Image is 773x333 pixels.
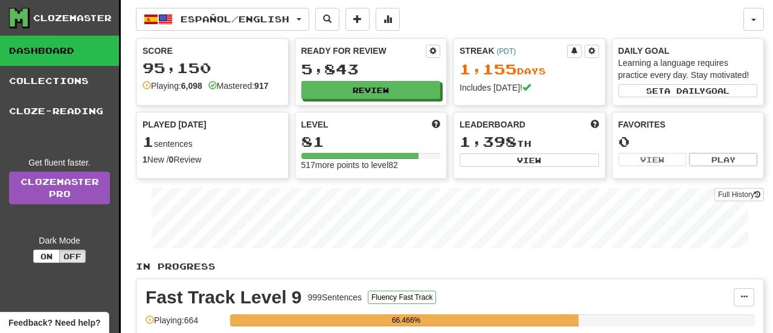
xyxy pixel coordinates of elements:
[301,62,441,77] div: 5,843
[618,84,758,97] button: Seta dailygoal
[618,57,758,81] div: Learning a language requires practice every day. Stay motivated!
[301,134,441,149] div: 81
[301,81,441,99] button: Review
[301,159,441,171] div: 517 more points to level 82
[33,250,60,263] button: On
[618,118,758,131] div: Favorites
[432,118,440,131] span: Score more points to level up
[143,80,202,92] div: Playing:
[618,45,758,57] div: Daily Goal
[460,118,525,131] span: Leaderboard
[136,260,764,273] p: In Progress
[143,118,207,131] span: Played [DATE]
[308,291,362,303] div: 999 Sentences
[254,81,268,91] strong: 917
[368,291,436,304] button: Fluency Fast Track
[301,118,329,131] span: Level
[460,134,599,150] div: th
[143,133,154,150] span: 1
[181,81,202,91] strong: 6,098
[143,60,282,76] div: 95,150
[460,82,599,94] div: Includes [DATE]!
[618,134,758,149] div: 0
[208,80,269,92] div: Mastered:
[460,45,567,57] div: Streak
[714,188,764,201] button: Full History
[143,155,147,164] strong: 1
[234,314,579,326] div: 66.466%
[9,157,110,169] div: Get fluent faster.
[315,8,339,31] button: Search sentences
[136,8,309,31] button: Español/English
[345,8,370,31] button: Add sentence to collection
[301,45,426,57] div: Ready for Review
[591,118,599,131] span: This week in points, UTC
[169,155,174,164] strong: 0
[143,45,282,57] div: Score
[143,154,282,166] div: New / Review
[664,86,705,95] span: a daily
[181,14,289,24] span: Español / English
[618,153,687,166] button: View
[9,234,110,247] div: Dark Mode
[8,317,100,329] span: Open feedback widget
[143,134,282,150] div: sentences
[33,12,112,24] div: Clozemaster
[460,133,517,150] span: 1,398
[376,8,400,31] button: More stats
[9,172,110,204] a: ClozemasterPro
[460,60,517,77] span: 1,155
[460,62,599,77] div: Day s
[689,153,757,166] button: Play
[59,250,86,263] button: Off
[460,154,599,167] button: View
[146,288,302,306] div: Fast Track Level 9
[496,47,516,56] a: (PDT)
